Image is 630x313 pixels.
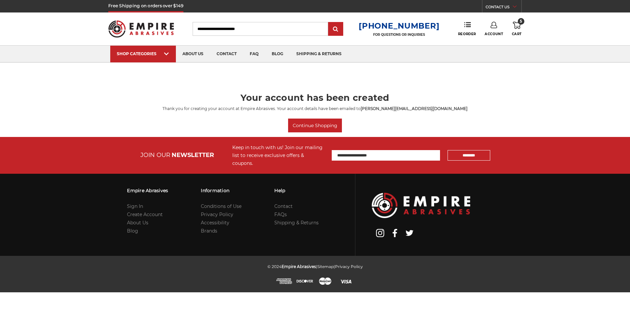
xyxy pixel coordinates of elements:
p: © 2024 | | [267,262,363,271]
a: Create Account [127,212,163,217]
h3: Empire Abrasives [127,184,168,197]
a: Accessibility [201,220,229,226]
span: Empire Abrasives [282,264,316,269]
a: About Us [127,220,148,226]
a: Blog [127,228,138,234]
a: Continue Shopping [288,119,342,132]
h1: Your account has been created [111,93,519,102]
div: Keep in touch with us! Join our mailing list to receive exclusive offers & coupons. [232,144,325,167]
a: Reorder [458,22,476,36]
a: faq [243,46,265,62]
a: Conditions of Use [201,203,241,209]
span: 5 [518,18,524,25]
span: NEWSLETTER [172,151,214,159]
img: Empire Abrasives Logo Image [372,193,470,218]
a: Sitemap [317,264,334,269]
p: Thank you for creating your account at Empire Abrasives. Your account details have been emailed to [111,106,519,112]
a: CONTACT US [486,3,521,12]
a: Sign In [127,203,143,209]
a: shipping & returns [290,46,348,62]
a: 5 Cart [512,22,522,36]
span: JOIN OUR [140,151,170,159]
a: Privacy Policy [201,212,233,217]
a: blog [265,46,290,62]
strong: [PERSON_NAME][EMAIL_ADDRESS][DOMAIN_NAME] [361,106,468,111]
a: [PHONE_NUMBER] [359,21,439,31]
a: contact [210,46,243,62]
span: Cart [512,32,522,36]
a: Brands [201,228,217,234]
p: FOR QUESTIONS OR INQUIRIES [359,33,439,37]
input: Submit [329,23,342,36]
span: Account [485,32,503,36]
h3: Help [274,184,319,197]
a: about us [176,46,210,62]
a: FAQs [274,212,287,217]
h3: Information [201,184,241,197]
span: Reorder [458,32,476,36]
img: Empire Abrasives [108,16,174,42]
a: Shipping & Returns [274,220,319,226]
div: SHOP CATEGORIES [117,51,169,56]
a: Contact [274,203,293,209]
a: Privacy Policy [335,264,363,269]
